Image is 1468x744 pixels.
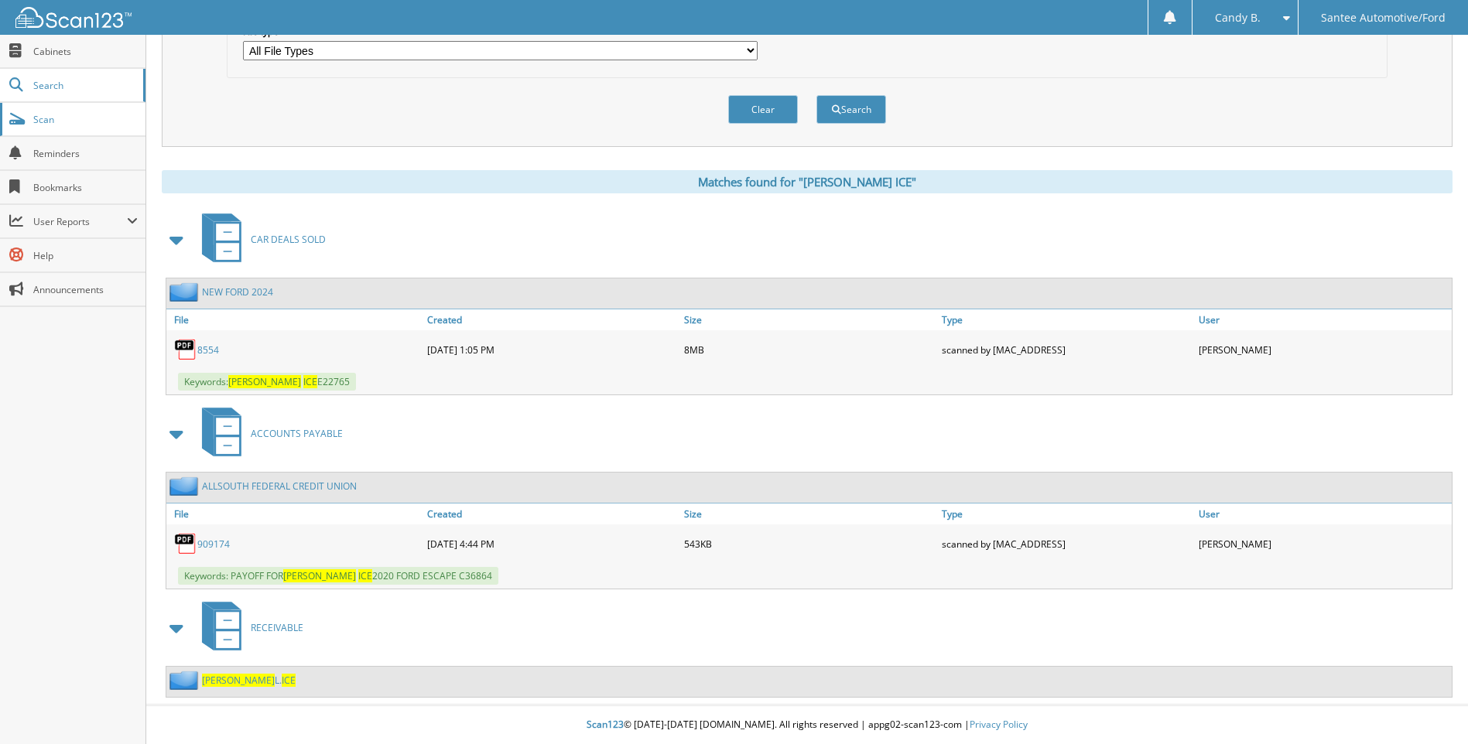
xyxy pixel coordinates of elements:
span: Santee Automotive/Ford [1321,13,1446,22]
a: Created [423,503,680,524]
span: Reminders [33,147,138,160]
span: Bookmarks [33,181,138,194]
iframe: Chat Widget [1391,670,1468,744]
span: [PERSON_NAME] [228,375,301,388]
span: [PERSON_NAME] [283,569,356,582]
a: CAR DEALS SOLD [193,209,326,270]
span: CAR DEALS SOLD [251,233,326,246]
a: 909174 [197,538,230,551]
img: folder2.png [169,476,202,496]
span: RECEIVABLE [251,621,303,634]
a: Privacy Policy [970,718,1028,731]
span: Scan123 [587,718,624,731]
a: [PERSON_NAME]L.ICE [202,674,296,687]
div: [PERSON_NAME] [1195,528,1452,559]
span: Help [33,249,138,262]
a: Size [680,503,937,524]
a: User [1195,309,1452,330]
a: Size [680,309,937,330]
span: Search [33,79,135,92]
div: Matches found for "[PERSON_NAME] ICE" [162,170,1453,193]
a: Type [938,503,1195,524]
div: 543KB [680,528,937,559]
a: File [166,309,423,330]
span: ACCOUNTS PAYABLE [251,427,343,440]
span: Cabinets [33,45,138,58]
img: scan123-logo-white.svg [15,7,132,28]
a: User [1195,503,1452,524]
span: Candy B. [1215,13,1261,22]
span: ICE [358,569,372,582]
div: scanned by [MAC_ADDRESS] [938,334,1195,365]
img: PDF.png [174,532,197,555]
img: folder2.png [169,671,202,690]
a: NEW FORD 2024 [202,285,273,299]
span: Keywords: PAYOFF FOR 2020 FORD ESCAPE C36864 [178,567,498,585]
span: [PERSON_NAME] [202,674,275,687]
a: Created [423,309,680,330]
a: 8554 [197,343,219,357]
span: ICE [282,674,296,687]
div: © [DATE]-[DATE] [DOMAIN_NAME]. All rights reserved | appg02-scan123-com | [146,706,1468,744]
span: Announcements [33,283,138,296]
a: RECEIVABLE [193,597,303,658]
button: Search [816,95,886,124]
img: PDF.png [174,338,197,361]
a: ACCOUNTS PAYABLE [193,403,343,464]
span: User Reports [33,215,127,228]
span: ICE [303,375,317,388]
span: Keywords: E22765 [178,373,356,391]
a: ALLSOUTH FEDERAL CREDIT UNION [202,480,357,493]
span: Scan [33,113,138,126]
div: [DATE] 4:44 PM [423,528,680,559]
div: [DATE] 1:05 PM [423,334,680,365]
a: File [166,503,423,524]
div: scanned by [MAC_ADDRESS] [938,528,1195,559]
a: Type [938,309,1195,330]
img: folder2.png [169,282,202,302]
div: 8MB [680,334,937,365]
button: Clear [728,95,798,124]
div: [PERSON_NAME] [1195,334,1452,365]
